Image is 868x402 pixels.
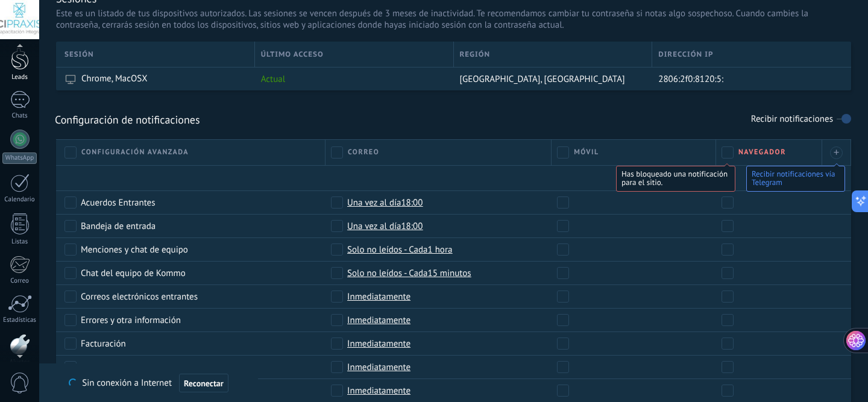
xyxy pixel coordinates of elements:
span: 1 hora [427,243,452,256]
span: Chrome, MacOSX [81,73,148,85]
span: Has bloqueado una notificación para el sitio. [621,169,728,187]
div: + [830,146,843,159]
span: Errores y otra información [81,314,181,326]
div: Sesión [64,42,254,67]
span: Una vez al día [347,196,423,209]
span: 2806:2f0:8120:5: [658,74,723,85]
span: Una vez al día [347,220,423,232]
div: Sin conexión a Internet [69,373,228,393]
span: Bandeja de entrada [81,220,156,232]
div: Chats [2,112,37,120]
span: 18:00 [401,196,423,209]
span: Inmediatamente [347,361,410,373]
span: Reconectar [184,379,224,388]
div: 2806:2f0:8120:5: [652,68,842,90]
span: Recibir notificaciones vía Telegram [752,169,835,187]
span: [GEOGRAPHIC_DATA], [GEOGRAPHIC_DATA] [460,74,625,85]
h1: Configuración de notificaciones [55,113,200,127]
span: Correo [348,148,379,157]
div: Leads [2,74,37,81]
span: Llamadas [81,361,118,373]
div: Estadísticas [2,316,37,324]
div: Correo [2,277,37,285]
span: Móvil [574,148,599,157]
span: Inmediatamente [347,314,410,326]
span: Chat del equipo de Kommo [81,267,186,279]
span: 15 minutos [427,267,471,279]
button: Reconectar [179,374,228,393]
div: último acceso [255,42,453,67]
span: Acuerdos Entrantes [81,196,156,209]
span: Actual [261,74,285,85]
span: Facturación [81,338,126,350]
span: Configuración avanzada [81,148,189,157]
h1: Recibir notificaciones [751,115,833,125]
div: Dirección IP [652,42,851,67]
span: Inmediatamente [347,338,410,350]
div: Región [454,42,652,67]
span: Inmediatamente [347,385,410,397]
span: Inmediatamente [347,291,410,303]
p: Este es un listado de tus dispositivos autorizados. Las sesiones se vencen después de 3 meses de ... [56,8,851,31]
span: Navegador [738,148,786,157]
div: WhatsApp [2,152,37,164]
span: Solo no leídos - Cada [347,243,452,256]
span: Menciones y chat de equipo [81,243,188,256]
span: 18:00 [401,220,423,232]
span: Solo no leídos - Cada [347,267,471,279]
span: Correos electrónicos entrantes [81,291,198,303]
div: Villahermosa, Mexico [454,68,647,90]
div: Listas [2,238,37,246]
div: Calendario [2,196,37,204]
